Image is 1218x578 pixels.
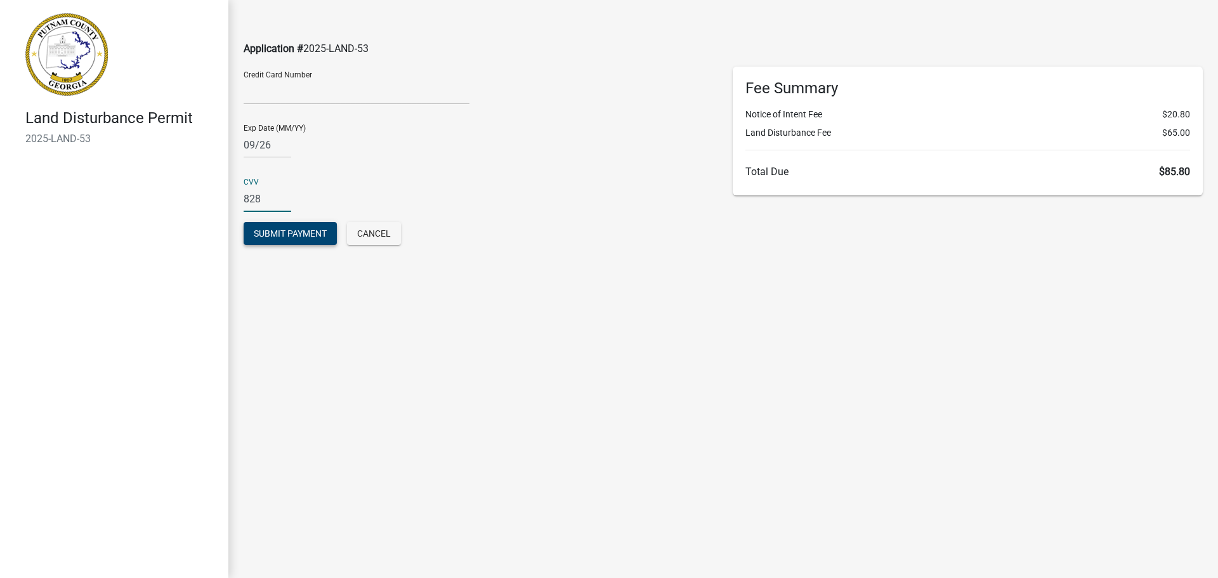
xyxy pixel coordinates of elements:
h6: Total Due [745,166,1190,178]
span: Application # [244,43,303,55]
button: Submit Payment [244,222,337,245]
label: Credit Card Number [244,71,312,79]
span: 2025-LAND-53 [303,43,369,55]
span: $65.00 [1162,126,1190,140]
span: Submit Payment [254,228,327,239]
li: Land Disturbance Fee [745,126,1190,140]
h6: Fee Summary [745,79,1190,98]
h4: Land Disturbance Permit [25,109,218,128]
span: Cancel [357,228,391,239]
h6: 2025-LAND-53 [25,133,218,145]
span: $85.80 [1159,166,1190,178]
span: $20.80 [1162,108,1190,121]
li: Notice of Intent Fee [745,108,1190,121]
img: Putnam County, Georgia [25,13,108,96]
button: Cancel [347,222,401,245]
